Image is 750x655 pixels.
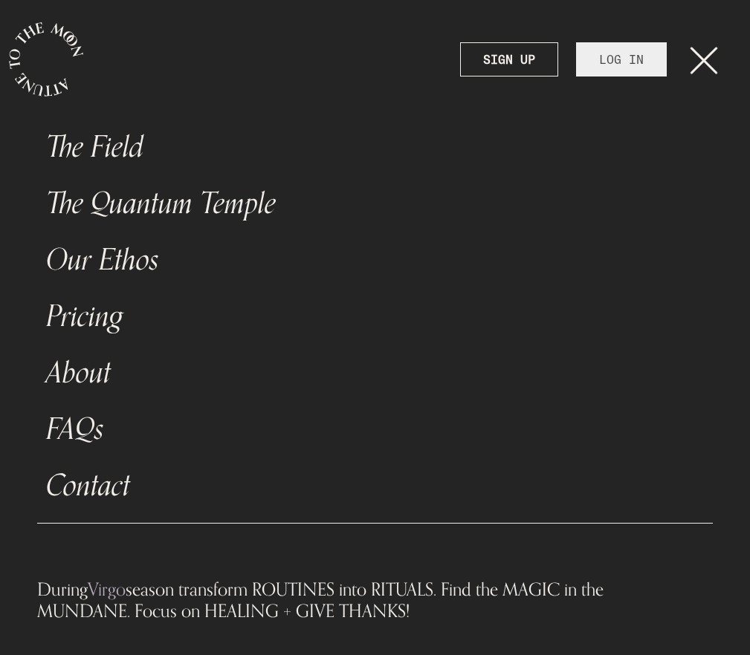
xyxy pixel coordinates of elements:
a: The Field [37,119,712,175]
span: Virgo [88,578,126,600]
a: Contact [37,457,712,514]
a: About [37,345,712,401]
strong: SIGN UP [483,50,535,68]
a: SIGN UP [460,42,558,76]
a: FAQs [37,401,712,457]
a: The Quantum Temple [37,175,712,232]
div: During season transform ROUTINES into RITUALS. Find the MAGIC in the MUNDANE. Focus on HEALING + ... [37,579,653,622]
a: Pricing [37,288,712,345]
a: Our Ethos [37,232,712,288]
a: LOG IN [576,42,667,76]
